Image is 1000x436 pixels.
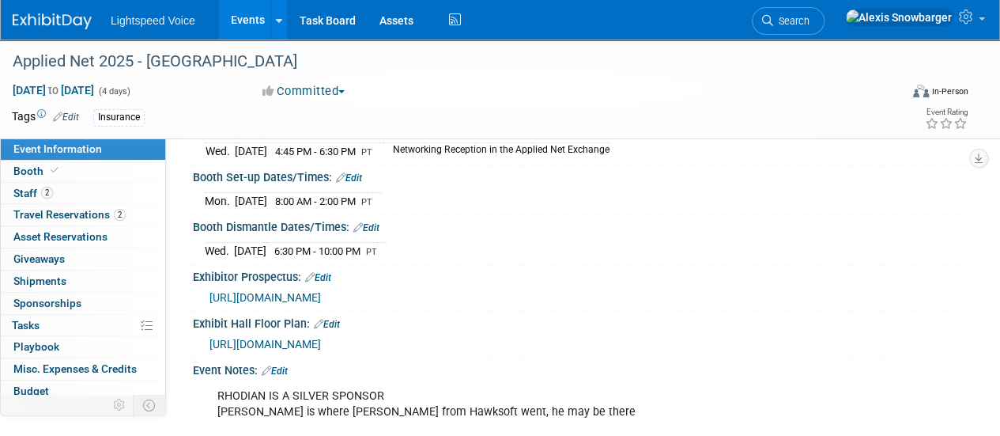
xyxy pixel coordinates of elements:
[257,83,351,100] button: Committed
[13,230,108,243] span: Asset Reservations
[234,242,266,259] td: [DATE]
[262,366,288,377] a: Edit
[845,9,953,26] img: Alexis Snowbarger
[209,338,321,351] a: [URL][DOMAIN_NAME]
[828,82,968,106] div: Event Format
[13,142,102,155] span: Event Information
[114,209,126,221] span: 2
[12,108,79,127] td: Tags
[383,142,609,159] td: Networking Reception in the Applied Net Exchange
[193,165,968,186] div: Booth Set-up Dates/Times:
[1,271,165,292] a: Shipments
[7,47,887,76] div: Applied Net 2025 - [GEOGRAPHIC_DATA]
[305,272,331,283] a: Edit
[46,84,61,97] span: to
[1,204,165,226] a: Travel Reservations2
[13,385,49,397] span: Budget
[193,265,968,286] div: Exhibitor Prospectus:
[1,381,165,402] a: Budget
[931,85,968,97] div: In-Person
[209,291,321,304] a: [URL][DOMAIN_NAME]
[12,83,95,97] span: [DATE] [DATE]
[193,215,968,236] div: Booth Dismantle Dates/Times:
[13,362,137,375] span: Misc. Expenses & Credits
[93,109,145,126] div: Insurance
[275,146,356,157] span: 4:45 PM - 6:30 PM
[13,275,66,287] span: Shipments
[275,195,356,207] span: 8:00 AM - 2:00 PM
[274,245,360,257] span: 6:30 PM - 10:00 PM
[1,226,165,248] a: Asset Reservations
[13,340,59,353] span: Playbook
[366,247,377,257] span: PT
[1,315,165,336] a: Tasks
[925,108,968,116] div: Event Rating
[13,165,62,177] span: Booth
[1,358,165,380] a: Misc. Expenses & Credits
[1,138,165,160] a: Event Information
[361,147,372,157] span: PT
[106,395,134,415] td: Personalize Event Tab Strip
[12,319,40,332] span: Tasks
[205,142,235,159] td: Wed.
[336,173,362,184] a: Edit
[53,112,79,123] a: Edit
[353,222,379,233] a: Edit
[134,395,166,415] td: Toggle Event Tabs
[193,312,968,332] div: Exhibit Hall Floor Plan:
[1,336,165,358] a: Playbook
[41,187,53,199] span: 2
[1,161,165,182] a: Booth
[1,248,165,270] a: Giveaways
[205,192,235,209] td: Mon.
[314,319,340,330] a: Edit
[1,183,165,204] a: Staff2
[752,7,825,35] a: Search
[13,13,92,29] img: ExhibitDay
[361,197,372,207] span: PT
[13,252,65,265] span: Giveaways
[97,86,130,97] span: (4 days)
[111,14,195,27] span: Lightspeed Voice
[235,142,267,159] td: [DATE]
[1,293,165,314] a: Sponsorships
[193,358,968,379] div: Event Notes:
[51,166,58,175] i: Booth reservation complete
[205,242,234,259] td: Wed.
[773,15,809,27] span: Search
[13,187,53,199] span: Staff
[13,208,126,221] span: Travel Reservations
[13,297,81,309] span: Sponsorships
[235,192,267,209] td: [DATE]
[913,85,929,97] img: Format-Inperson.png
